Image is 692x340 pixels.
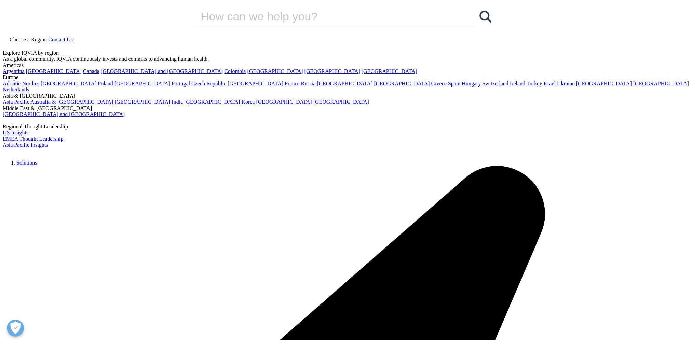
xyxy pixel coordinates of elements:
a: Argentina [3,68,25,74]
a: Turkey [527,81,542,86]
a: Ukraine [557,81,575,86]
a: Russia [301,81,316,86]
a: Israel [543,81,556,86]
a: [GEOGRAPHIC_DATA] [228,81,283,86]
a: Asia Pacific [3,99,29,105]
a: [GEOGRAPHIC_DATA] [26,68,82,74]
div: Middle East & [GEOGRAPHIC_DATA] [3,105,689,111]
div: Americas [3,62,689,68]
a: Netherlands [3,87,29,93]
a: Spain [448,81,460,86]
a: [GEOGRAPHIC_DATA] [317,81,372,86]
div: Europe [3,74,689,81]
a: Adriatic [3,81,21,86]
div: Explore IQVIA by region [3,50,689,56]
a: [GEOGRAPHIC_DATA] [576,81,632,86]
input: Search [196,6,456,27]
div: As a global community, IQVIA continuously invests and commits to advancing human health. [3,56,689,62]
svg: Search [479,11,491,23]
div: Asia & [GEOGRAPHIC_DATA] [3,93,689,99]
a: [GEOGRAPHIC_DATA] [247,68,303,74]
a: EMEA Thought Leadership [3,136,63,142]
a: [GEOGRAPHIC_DATA] [114,81,170,86]
a: Colombia [224,68,246,74]
a: [GEOGRAPHIC_DATA] [256,99,312,105]
a: Contact Us [48,37,73,42]
a: [GEOGRAPHIC_DATA] [184,99,240,105]
span: Choose a Region [10,37,47,42]
a: Portugal [172,81,190,86]
a: Nordics [22,81,39,86]
a: [GEOGRAPHIC_DATA] [304,68,360,74]
a: Switzerland [482,81,508,86]
a: Solutions [16,160,37,166]
button: Open Preferences [7,320,24,337]
div: Regional Thought Leadership [3,124,689,130]
a: US Insights [3,130,28,136]
a: Czech Republic [191,81,226,86]
a: [GEOGRAPHIC_DATA] [41,81,96,86]
a: Korea [241,99,255,105]
a: [GEOGRAPHIC_DATA] [362,68,417,74]
a: Greece [431,81,446,86]
a: Canada [83,68,99,74]
a: Australia & [GEOGRAPHIC_DATA] [30,99,113,105]
a: Poland [98,81,113,86]
a: Asia Pacific Insights [3,142,48,148]
a: Hungary [462,81,481,86]
a: India [172,99,183,105]
a: [GEOGRAPHIC_DATA] [374,81,430,86]
a: [GEOGRAPHIC_DATA] and [GEOGRAPHIC_DATA] [3,111,125,117]
a: Ireland [510,81,525,86]
a: [GEOGRAPHIC_DATA] [633,81,689,86]
a: Search [475,6,496,27]
a: [GEOGRAPHIC_DATA] and [GEOGRAPHIC_DATA] [101,68,223,74]
a: France [285,81,300,86]
a: [GEOGRAPHIC_DATA] [114,99,170,105]
a: [GEOGRAPHIC_DATA] [313,99,369,105]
